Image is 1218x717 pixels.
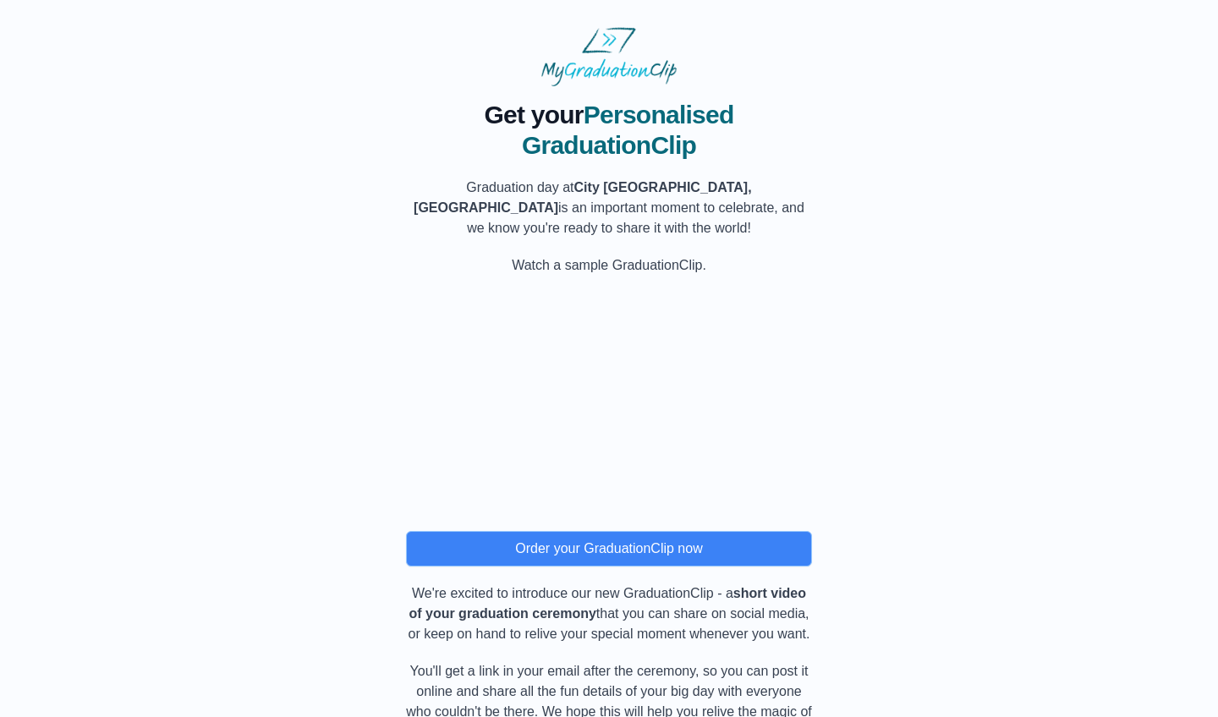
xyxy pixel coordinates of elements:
[484,101,583,129] span: Get your
[406,255,812,276] p: Watch a sample GraduationClip.
[541,27,677,86] img: MyGraduationClip
[414,180,752,215] b: City [GEOGRAPHIC_DATA], [GEOGRAPHIC_DATA]
[522,101,734,159] span: Personalised GraduationClip
[406,531,812,566] button: Order your GraduationClip now
[406,583,812,644] p: We're excited to introduce our new GraduationClip - a that you can share on social media, or keep...
[409,586,806,621] b: short video of your graduation ceremony
[406,293,812,521] iframe: MyGraduationClip
[406,178,812,238] p: Graduation day at is an important moment to celebrate, and we know you're ready to share it with ...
